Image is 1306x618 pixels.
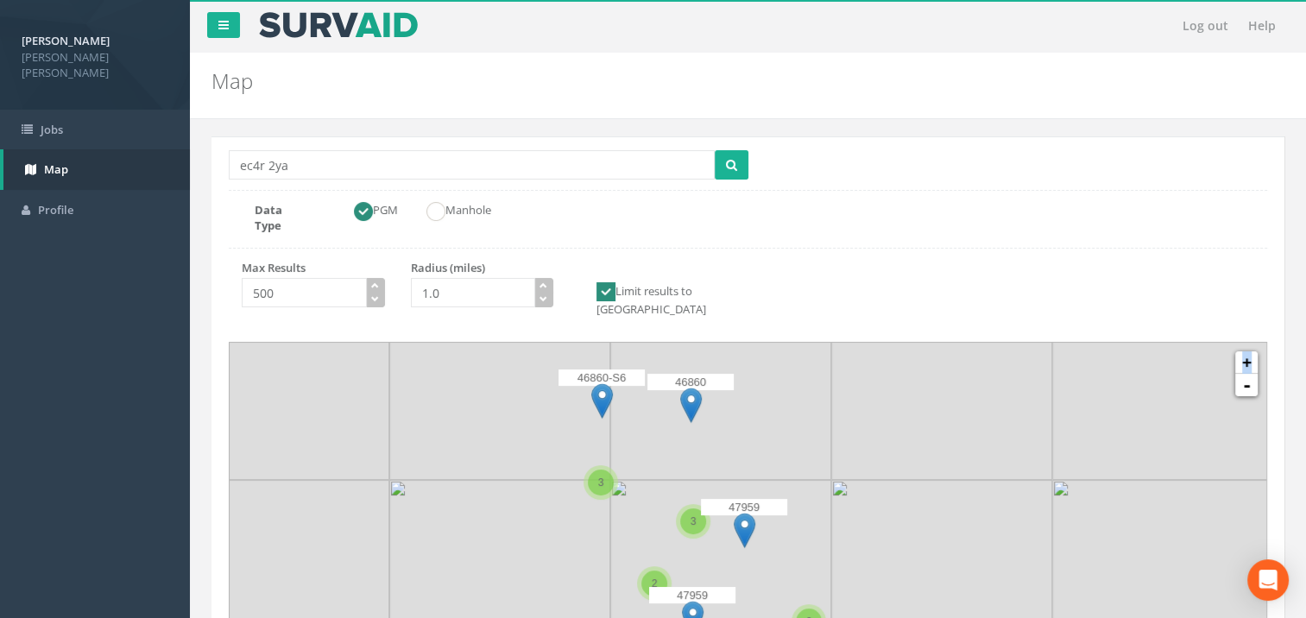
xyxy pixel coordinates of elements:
span: 3 [691,515,697,527]
span: Profile [38,202,73,218]
img: marker-icon.png [591,383,613,419]
p: Radius (miles) [411,260,554,276]
p: 46860 [647,374,734,391]
label: Manhole [409,202,491,221]
img: marker-icon.png [734,513,755,548]
img: marker-icon.png [680,388,702,423]
strong: [PERSON_NAME] [22,33,110,48]
label: Data Type [242,202,324,234]
span: [PERSON_NAME] [PERSON_NAME] [22,49,168,81]
p: 46860-S6 [558,369,645,387]
a: Map [3,149,190,190]
h2: Map [211,70,1101,92]
span: 3 [598,476,604,489]
span: Jobs [41,122,63,137]
span: Map [44,161,68,177]
span: 2 [652,577,658,590]
input: Enter place name or postcode [229,150,715,180]
a: - [1235,374,1258,396]
a: + [1235,351,1258,374]
p: 47959 [649,587,735,604]
a: [PERSON_NAME] [PERSON_NAME] [PERSON_NAME] [22,28,168,81]
label: PGM [337,202,398,221]
div: Open Intercom Messenger [1247,559,1289,601]
p: Max Results [242,260,385,276]
label: Limit results to [GEOGRAPHIC_DATA] [579,282,722,318]
p: 47959 [701,499,787,516]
